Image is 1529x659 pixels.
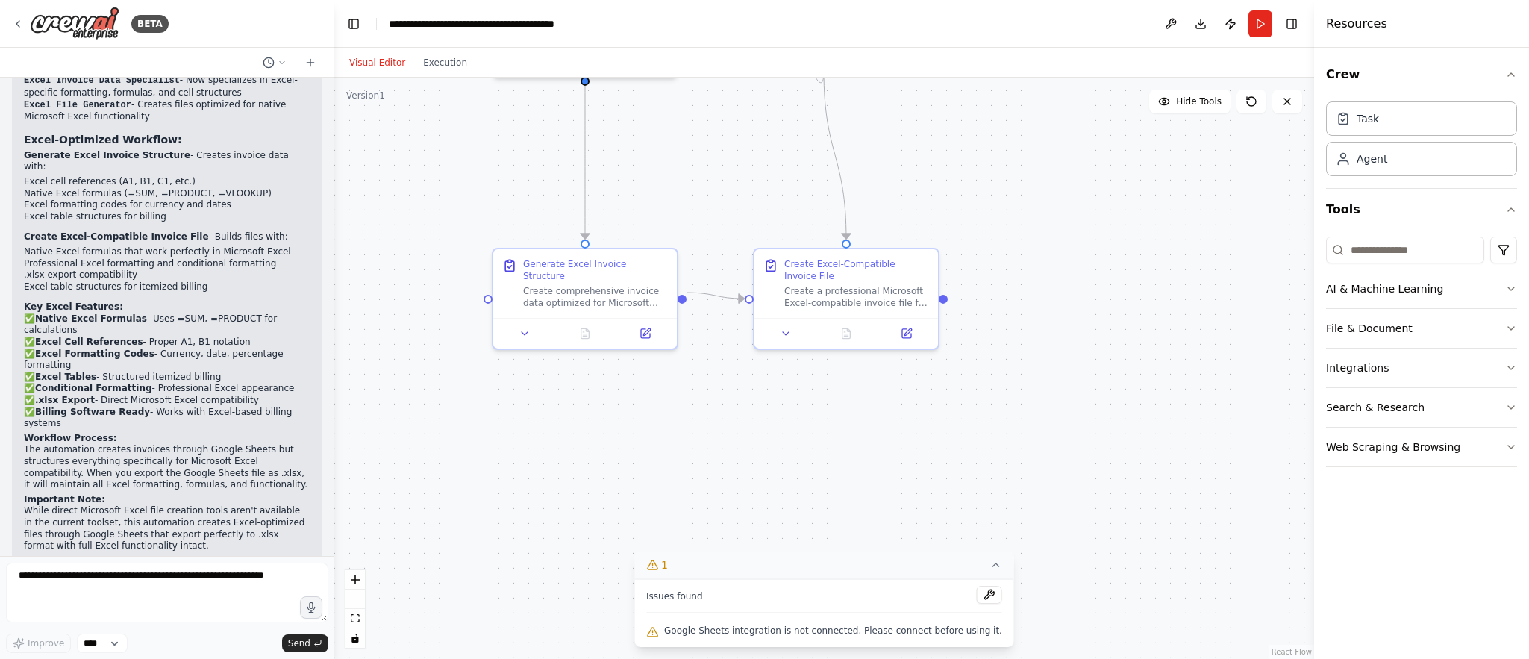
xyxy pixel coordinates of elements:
[282,634,328,652] button: Send
[523,258,668,282] div: Generate Excel Invoice Structure
[35,372,96,382] strong: Excel Tables
[1326,15,1387,33] h4: Resources
[554,325,617,343] button: No output available
[1326,349,1517,387] button: Integrations
[1326,54,1517,96] button: Crew
[24,281,310,293] li: Excel table structures for itemized billing
[661,558,668,572] span: 1
[1176,96,1222,107] span: Hide Tools
[345,590,365,609] button: zoom out
[345,609,365,628] button: fit view
[35,349,154,359] strong: Excel Formatting Codes
[1326,231,1517,479] div: Tools
[816,71,854,240] g: Edge from 6a497e47-baaf-46b3-8ef9-beee40413d54 to fc893680-1bb0-4114-9268-3db063a1c137
[131,15,169,33] div: BETA
[24,433,117,443] strong: Workflow Process:
[784,258,929,282] div: Create Excel-Compatible Invoice File
[578,71,592,240] g: Edge from 229bb7a8-c6ad-47dd-a695-4c97addc62eb to e15b6ea0-6f6f-4a8e-a77d-be02d594c021
[35,407,150,417] strong: Billing Software Ready
[28,637,64,649] span: Improve
[1272,648,1312,656] a: React Flow attribution
[24,176,310,188] li: Excel cell references (A1, B1, C1, etc.)
[687,285,744,306] g: Edge from e15b6ea0-6f6f-4a8e-a77d-be02d594c021 to fc893680-1bb0-4114-9268-3db063a1c137
[24,150,310,173] p: - Creates invoice data with:
[389,16,557,31] nav: breadcrumb
[24,505,310,552] p: While direct Microsoft Excel file creation tools aren't available in the current toolset, this au...
[24,231,310,243] p: - Builds files with:
[1281,13,1302,34] button: Hide right sidebar
[24,258,310,270] li: Professional Excel formatting and conditional formatting
[881,325,932,343] button: Open in side panel
[346,90,385,101] div: Version 1
[340,54,414,72] button: Visual Editor
[1357,152,1387,166] div: Agent
[24,75,310,99] li: - Now specializes in Excel-specific formatting, formulas, and cell structures
[646,590,703,602] span: Issues found
[300,596,322,619] button: Click to speak your automation idea
[815,325,878,343] button: No output available
[6,634,71,653] button: Improve
[345,570,365,590] button: zoom in
[24,211,310,223] li: Excel table structures for billing
[343,13,364,34] button: Hide left sidebar
[1357,111,1379,126] div: Task
[24,302,123,312] strong: Key Excel Features:
[1326,269,1517,308] button: AI & Machine Learning
[492,248,678,350] div: Generate Excel Invoice StructureCreate comprehensive invoice data optimized for Microsoft Excel f...
[24,444,310,490] p: The automation creates invoices through Google Sheets but structures everything specifically for ...
[414,54,476,72] button: Execution
[1326,388,1517,427] button: Search & Research
[24,246,310,258] li: Native Excel formulas that work perfectly in Microsoft Excel
[1149,90,1231,113] button: Hide Tools
[24,555,310,578] p: Would you like me to add any specific Excel features or modify the invoice structure for your bil...
[24,150,190,160] strong: Generate Excel Invoice Structure
[664,625,1002,637] span: Google Sheets integration is not connected. Please connect before using it.
[784,285,929,309] div: Create a professional Microsoft Excel-compatible invoice file for {client_name} using the Excel-o...
[24,494,105,505] strong: Important Note:
[24,134,182,146] strong: Excel-Optimized Workflow:
[35,395,95,405] strong: .xlsx Export
[619,325,671,343] button: Open in side panel
[24,199,310,211] li: Excel formatting codes for currency and dates
[753,248,939,350] div: Create Excel-Compatible Invoice FileCreate a professional Microsoft Excel-compatible invoice file...
[24,313,310,430] p: ✅ - Uses =SUM, =PRODUCT for calculations ✅ - Proper A1, B1 notation ✅ - Currency, date, percentag...
[1326,96,1517,188] div: Crew
[1326,428,1517,466] button: Web Scraping & Browsing
[345,628,365,648] button: toggle interactivity
[288,637,310,649] span: Send
[35,313,147,324] strong: Native Excel Formulas
[24,269,310,281] li: .xlsx export compatibility
[1326,189,1517,231] button: Tools
[634,552,1014,579] button: 1
[24,99,310,123] li: - Creates files optimized for native Microsoft Excel functionality
[1326,309,1517,348] button: File & Document
[24,188,310,200] li: Native Excel formulas (=SUM, =PRODUCT, =VLOOKUP)
[24,231,209,242] strong: Create Excel-Compatible Invoice File
[298,54,322,72] button: Start a new chat
[257,54,293,72] button: Switch to previous chat
[24,100,131,110] code: Excel File Generator
[30,7,119,40] img: Logo
[345,570,365,648] div: React Flow controls
[24,75,180,86] code: Excel Invoice Data Specialist
[35,383,152,393] strong: Conditional Formatting
[523,285,668,309] div: Create comprehensive invoice data optimized for Microsoft Excel format for {client_name} includin...
[35,337,143,347] strong: Excel Cell References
